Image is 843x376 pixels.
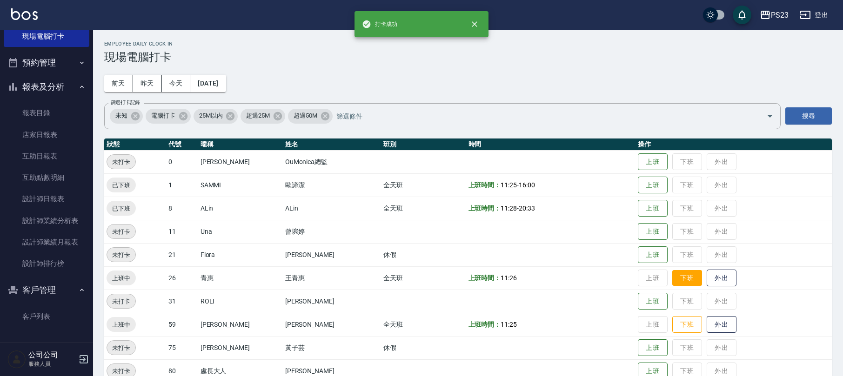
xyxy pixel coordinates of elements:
[638,223,668,240] button: 上班
[4,75,89,99] button: 報表及分析
[11,8,38,20] img: Logo
[785,107,832,125] button: 搜尋
[198,220,283,243] td: Una
[107,297,135,306] span: 未打卡
[190,75,226,92] button: [DATE]
[104,51,832,64] h3: 現場電腦打卡
[334,108,750,124] input: 篩選條件
[198,139,283,151] th: 暱稱
[381,243,466,266] td: 休假
[162,75,191,92] button: 今天
[166,150,198,173] td: 0
[381,336,466,359] td: 休假
[166,220,198,243] td: 11
[638,177,668,194] button: 上班
[198,150,283,173] td: [PERSON_NAME]
[198,197,283,220] td: ALin
[381,313,466,336] td: 全天班
[110,109,143,124] div: 未知
[166,313,198,336] td: 59
[381,266,466,290] td: 全天班
[4,306,89,327] a: 客戶列表
[468,274,501,282] b: 上班時間：
[107,366,135,376] span: 未打卡
[638,293,668,310] button: 上班
[501,321,517,328] span: 11:25
[107,250,135,260] span: 未打卡
[672,270,702,286] button: 下班
[7,350,26,369] img: Person
[133,75,162,92] button: 昨天
[466,139,636,151] th: 時間
[4,231,89,253] a: 設計師業績月報表
[198,243,283,266] td: Flora
[468,321,501,328] b: 上班時間：
[636,139,832,151] th: 操作
[464,14,485,34] button: close
[107,343,135,353] span: 未打卡
[501,204,517,212] span: 11:28
[501,181,517,189] span: 11:25
[104,139,166,151] th: 狀態
[107,157,135,167] span: 未打卡
[4,188,89,210] a: 設計師日報表
[707,316,736,333] button: 外出
[519,181,535,189] span: 16:00
[28,360,76,368] p: 服務人員
[733,6,751,24] button: save
[519,204,535,212] span: 20:33
[771,9,789,21] div: PS23
[638,153,668,171] button: 上班
[104,41,832,47] h2: Employee Daily Clock In
[166,197,198,220] td: 8
[288,109,333,124] div: 超過50M
[166,336,198,359] td: 75
[672,316,702,333] button: 下班
[288,111,323,120] span: 超過50M
[638,246,668,264] button: 上班
[638,339,668,356] button: 上班
[146,109,191,124] div: 電腦打卡
[4,278,89,302] button: 客戶管理
[466,197,636,220] td: -
[166,139,198,151] th: 代號
[283,173,381,197] td: 歐諦潔
[283,220,381,243] td: 曾琬婷
[756,6,792,25] button: PS23
[166,290,198,313] td: 31
[283,150,381,173] td: OuMonica總監
[707,270,736,287] button: 外出
[283,290,381,313] td: [PERSON_NAME]
[104,75,133,92] button: 前天
[796,7,832,24] button: 登出
[468,204,501,212] b: 上班時間：
[501,274,517,282] span: 11:26
[638,200,668,217] button: 上班
[381,173,466,197] td: 全天班
[166,243,198,266] td: 21
[468,181,501,189] b: 上班時間：
[146,111,181,120] span: 電腦打卡
[107,273,136,283] span: 上班中
[107,320,136,330] span: 上班中
[198,173,283,197] td: SAMMI
[166,266,198,290] td: 26
[4,167,89,188] a: 互助點數明細
[4,253,89,274] a: 設計師排行榜
[466,173,636,197] td: -
[4,210,89,231] a: 設計師業績分析表
[283,313,381,336] td: [PERSON_NAME]
[763,109,777,124] button: Open
[283,197,381,220] td: ALin
[111,99,140,106] label: 篩選打卡記錄
[194,109,238,124] div: 25M以內
[198,290,283,313] td: ROLI
[166,173,198,197] td: 1
[198,336,283,359] td: [PERSON_NAME]
[381,197,466,220] td: 全天班
[107,227,135,237] span: 未打卡
[107,180,136,190] span: 已下班
[4,51,89,75] button: 預約管理
[4,124,89,145] a: 店家日報表
[4,145,89,167] a: 互助日報表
